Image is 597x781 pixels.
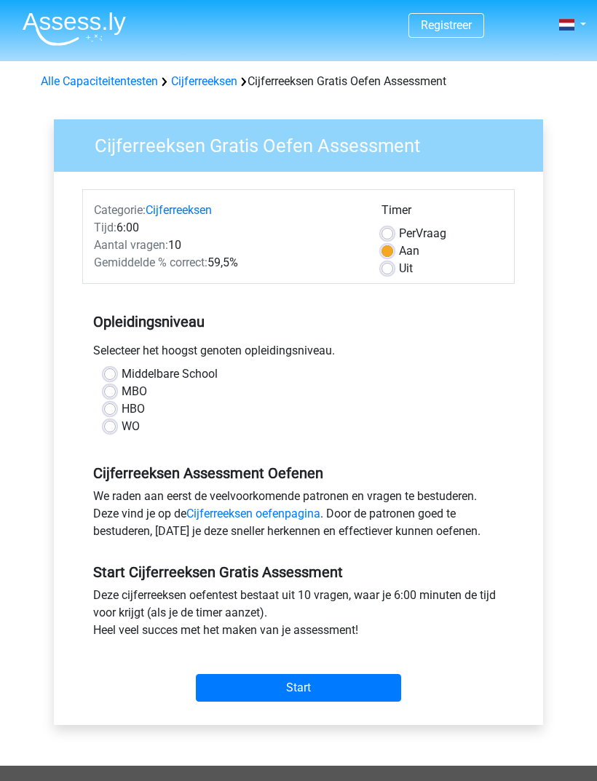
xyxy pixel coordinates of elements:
[381,202,503,225] div: Timer
[196,674,401,702] input: Start
[122,418,140,435] label: WO
[77,129,532,157] h3: Cijferreeksen Gratis Oefen Assessment
[94,238,168,252] span: Aantal vragen:
[399,242,419,260] label: Aan
[93,563,504,581] h5: Start Cijferreeksen Gratis Assessment
[399,226,416,240] span: Per
[82,488,515,546] div: We raden aan eerst de veelvoorkomende patronen en vragen te bestuderen. Deze vind je op de . Door...
[399,260,413,277] label: Uit
[83,237,371,254] div: 10
[35,73,562,90] div: Cijferreeksen Gratis Oefen Assessment
[94,221,116,234] span: Tijd:
[122,365,218,383] label: Middelbare School
[83,219,371,237] div: 6:00
[83,254,371,271] div: 59,5%
[82,342,515,365] div: Selecteer het hoogst genoten opleidingsniveau.
[171,74,237,88] a: Cijferreeksen
[23,12,126,46] img: Assessly
[94,255,207,269] span: Gemiddelde % correct:
[93,307,504,336] h5: Opleidingsniveau
[122,400,145,418] label: HBO
[94,203,146,217] span: Categorie:
[122,383,147,400] label: MBO
[421,18,472,32] a: Registreer
[146,203,212,217] a: Cijferreeksen
[41,74,158,88] a: Alle Capaciteitentesten
[399,225,446,242] label: Vraag
[82,587,515,645] div: Deze cijferreeksen oefentest bestaat uit 10 vragen, waar je 6:00 minuten de tijd voor krijgt (als...
[93,464,504,482] h5: Cijferreeksen Assessment Oefenen
[186,507,320,520] a: Cijferreeksen oefenpagina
